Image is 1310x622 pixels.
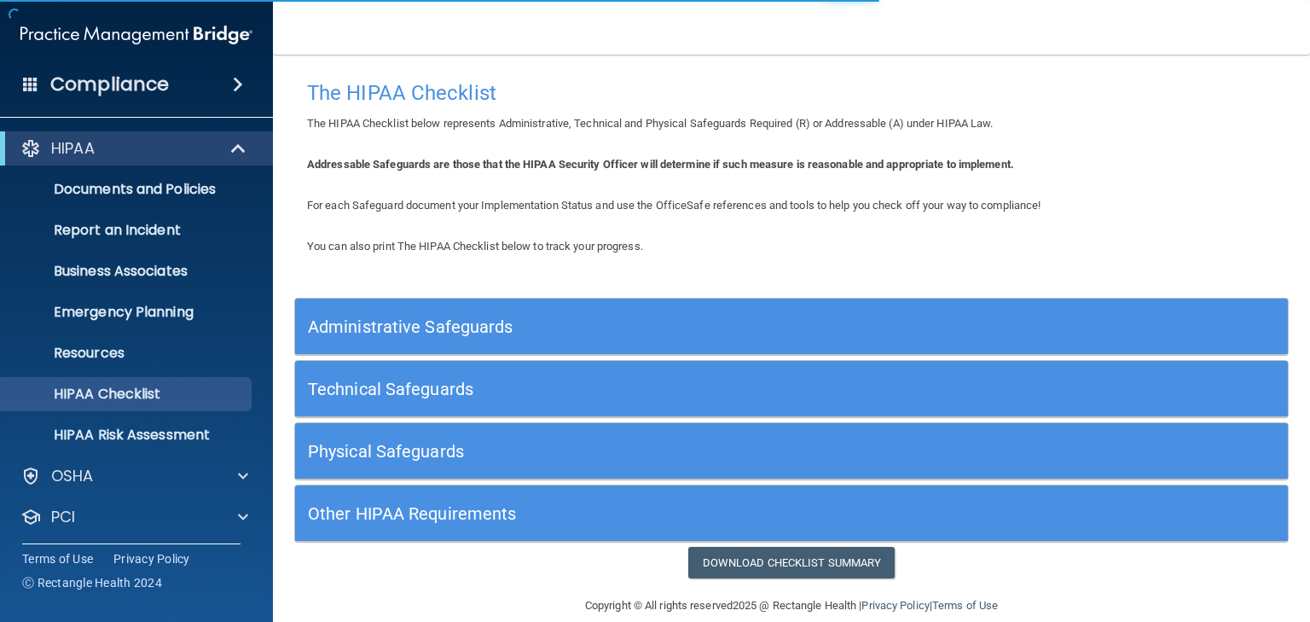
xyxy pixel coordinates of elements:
h5: Other HIPAA Requirements [308,504,1027,523]
a: Privacy Policy [113,550,190,567]
h4: Compliance [50,73,169,96]
p: Resources [11,345,244,362]
p: Business Associates [11,263,244,280]
h5: Physical Safeguards [308,442,1027,461]
a: PCI [20,507,248,527]
a: Terms of Use [932,599,998,612]
a: Terms of Use [22,550,93,567]
p: PCI [51,507,75,527]
p: HIPAA [51,138,95,159]
a: HIPAA [20,138,247,159]
p: Report an Incident [11,222,244,239]
a: Download Checklist Summary [688,547,896,578]
a: Privacy Policy [861,599,929,612]
span: For each Safeguard document your Implementation Status and use the OfficeSafe references and tool... [307,199,1040,212]
p: HIPAA Risk Assessment [11,427,244,444]
a: OSHA [20,466,248,486]
h5: Technical Safeguards [308,380,1027,398]
b: Addressable Safeguards are those that the HIPAA Security Officer will determine if such measure i... [307,158,1014,171]
span: Ⓒ Rectangle Health 2024 [22,574,162,591]
p: HIPAA Checklist [11,386,244,403]
h5: Administrative Safeguards [308,317,1027,336]
p: Documents and Policies [11,181,244,198]
h4: The HIPAA Checklist [307,82,1276,104]
img: PMB logo [20,18,252,52]
span: The HIPAA Checklist below represents Administrative, Technical and Physical Safeguards Required (... [307,117,994,130]
span: You can also print The HIPAA Checklist below to track your progress. [307,240,643,253]
p: Emergency Planning [11,304,244,321]
p: OSHA [51,466,94,486]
